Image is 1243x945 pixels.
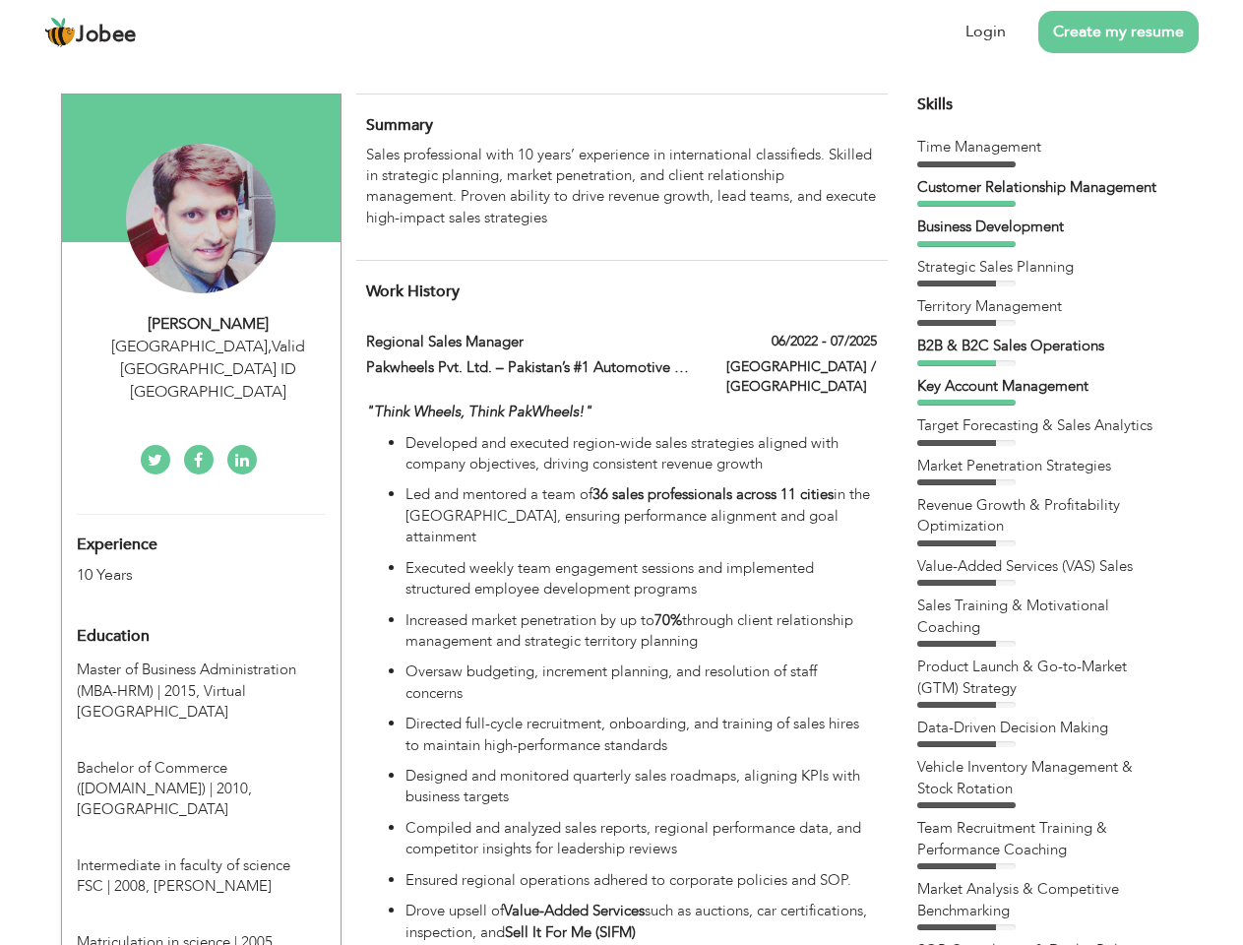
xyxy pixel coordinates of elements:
p: Led and mentored a team of in the [GEOGRAPHIC_DATA], ensuring performance alignment and goal atta... [405,484,876,547]
span: [GEOGRAPHIC_DATA] [77,799,228,819]
label: Regional Sales Manager [366,332,697,352]
span: Master of Business Administration (MBA-HRM), Virtual University of Pakistan, 2015 [77,660,296,700]
p: Sales professional with 10 years’ experience in international classifieds. Skilled in strategic p... [366,145,876,229]
p: Ensured regional operations adhered to corporate policies and SOP. [405,870,876,891]
span: Bachelor of Commerce (B.COM), University of Punjab, 2010 [77,758,252,798]
p: Increased market penetration by up to through client relationship management and strategic territ... [405,610,876,653]
strong: Value-Added Services [504,901,645,920]
div: Business Development [917,217,1163,237]
p: Drove upsell of such as auctions, car certifications, inspection, and [405,901,876,943]
div: Product Launch & Go-to-Market (GTM) Strategy [917,657,1163,699]
span: Jobee [76,25,137,46]
div: Sales Training & Motivational Coaching [917,596,1163,638]
img: jobee.io [44,17,76,48]
div: 10 Years [77,564,280,587]
div: B2B & B2C Sales Operations [917,336,1163,356]
label: 06/2022 - 07/2025 [772,332,877,351]
div: Master of Business Administration (MBA-HRM), 2015 [62,660,341,723]
strong: 70% [654,610,682,630]
div: Bachelor of Commerce (B.COM), 2010 [62,728,341,821]
div: Value-Added Services (VAS) Sales [917,556,1163,577]
div: Customer Relationship Management [917,177,1163,198]
p: Compiled and analyzed sales reports, regional performance data, and competitor insights for leade... [405,818,876,860]
div: Territory Management [917,296,1163,317]
div: Key Account Management [917,376,1163,397]
a: Jobee [44,17,137,48]
span: [PERSON_NAME] [154,876,272,896]
span: Skills [917,94,953,115]
div: Target Forecasting & Sales Analytics [917,415,1163,436]
div: Strategic Sales Planning [917,257,1163,278]
div: Team Recruitment Training & Performance Coaching [917,818,1163,860]
div: [GEOGRAPHIC_DATA] Valid [GEOGRAPHIC_DATA] ID [GEOGRAPHIC_DATA] [77,336,341,404]
div: [PERSON_NAME] [77,313,341,336]
span: , [268,336,272,357]
div: Vehicle Inventory Management & Stock Rotation [917,757,1163,799]
em: "Think Wheels, Think PakWheels!" [366,402,592,421]
div: Intermediate in faculty of science FSC, 2008 [62,826,341,898]
p: Developed and executed region-wide sales strategies aligned with company objectives, driving cons... [405,433,876,475]
img: Irfan Shehzad [126,144,276,293]
div: Revenue Growth & Profitability Optimization [917,495,1163,537]
span: Education [77,628,150,646]
div: Market Analysis & Competitive Benchmarking [917,879,1163,921]
div: Data-Driven Decision Making [917,718,1163,738]
strong: Sell It For Me (SIFM) [505,922,636,942]
span: Intermediate in faculty of science FSC, BISE Gujrawala, 2008 [77,855,290,896]
div: Market Penetration Strategies [917,456,1163,476]
span: Experience [77,536,157,554]
p: Designed and monitored quarterly sales roadmaps, aligning KPIs with business targets [405,766,876,808]
p: Executed weekly team engagement sessions and implemented structured employee development programs [405,558,876,600]
div: Time Management [917,137,1163,157]
strong: 36 sales professionals across 11 cities [592,484,834,504]
a: Create my resume [1038,11,1199,53]
a: Login [965,21,1006,43]
label: [GEOGRAPHIC_DATA] / [GEOGRAPHIC_DATA] [726,357,877,397]
p: Directed full-cycle recruitment, onboarding, and training of sales hires to maintain high-perform... [405,714,876,756]
span: Virtual [GEOGRAPHIC_DATA] [77,681,246,722]
label: Pakwheels Pvt. Ltd. – Pakistan’s #1 Automotive Platform | [366,357,697,378]
span: Work History [366,281,460,302]
p: Oversaw budgeting, increment planning, and resolution of staff concerns [405,661,876,704]
span: Summary [366,114,433,136]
